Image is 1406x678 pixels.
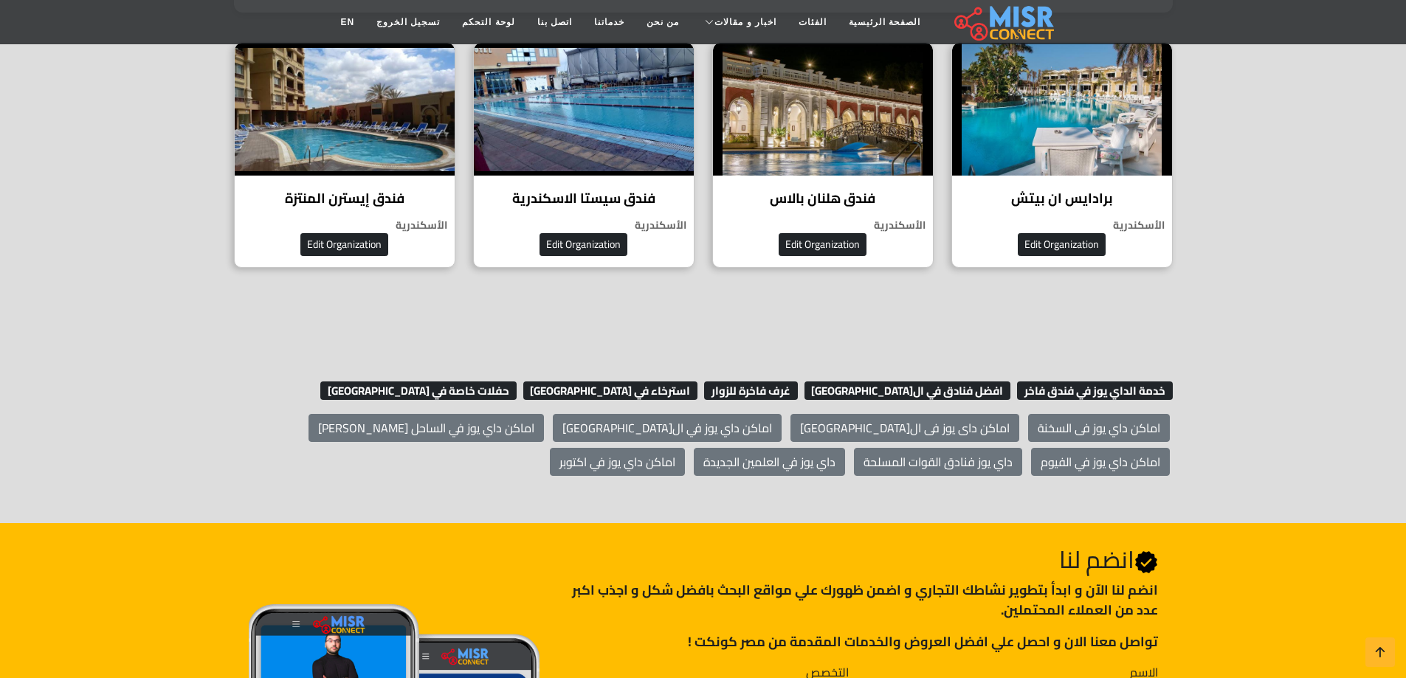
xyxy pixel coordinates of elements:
[474,218,694,233] p: الأسكندرية
[694,448,845,476] a: داي يوز في العلمين الجديدة
[952,218,1172,233] p: الأسكندرية
[713,218,933,233] p: الأسكندرية
[235,218,455,233] p: الأسكندرية
[1031,448,1170,476] a: اماكن داي يوز في الفيوم
[690,8,788,36] a: اخبار و مقالات
[553,414,782,442] a: اماكن داي يوز في ال[GEOGRAPHIC_DATA]
[550,448,685,476] a: اماكن داي يوز في اكتوبر
[526,8,583,36] a: اتصل بنا
[1134,550,1158,574] svg: Verified account
[317,379,517,401] a: حفلات خاصة في [GEOGRAPHIC_DATA]
[1013,379,1173,401] a: خدمة الداي يوز في فندق فاخر
[474,43,694,176] img: فندق سيستا الاسكندرية
[635,8,690,36] a: من نحن
[801,379,1011,401] a: افضل فنادق في ال[GEOGRAPHIC_DATA]
[557,545,1157,574] h2: انضم لنا
[246,190,444,207] h4: فندق إيسترن المنتزة
[714,15,776,29] span: اخبار و مقالات
[583,8,635,36] a: خدماتنا
[225,42,464,268] a: فندق إيسترن المنتزة فندق إيسترن المنتزة الأسكندرية Edit Organization
[713,43,933,176] img: فندق هلنان بالاس
[309,414,544,442] a: اماكن داي يوز في الساحل [PERSON_NAME]
[320,381,517,401] span: حفلات خاصة في [GEOGRAPHIC_DATA]
[523,381,698,401] span: استرخاء في [GEOGRAPHIC_DATA]
[557,632,1157,651] p: تواصل معنا الان و احصل علي افضل العروض والخدمات المقدمة من مصر كونكت !
[464,42,703,268] a: فندق سيستا الاسكندرية فندق سيستا الاسكندرية الأسكندرية Edit Organization
[703,42,942,268] a: فندق هلنان بالاس فندق هلنان بالاس الأسكندرية Edit Organization
[804,381,1011,401] span: افضل فنادق في ال[GEOGRAPHIC_DATA]
[942,42,1182,268] a: برادايس ان بيتش برادايس ان بيتش الأسكندرية Edit Organization
[788,8,838,36] a: الفئات
[838,8,931,36] a: الصفحة الرئيسية
[329,8,365,36] a: EN
[300,233,388,256] button: Edit Organization
[557,580,1157,620] p: انضم لنا اﻵن و ابدأ بتطوير نشاطك التجاري و اضمن ظهورك علي مواقع البحث بافضل شكل و اجذب اكبر عدد م...
[790,414,1019,442] a: اماكن داى يوز فى ال[GEOGRAPHIC_DATA]
[451,8,525,36] a: لوحة التحكم
[485,190,683,207] h4: فندق سيستا الاسكندرية
[235,43,455,176] img: فندق إيسترن المنتزة
[700,379,798,401] a: غرف فاخرة للزوار
[1017,381,1173,401] span: خدمة الداي يوز في فندق فاخر
[365,8,451,36] a: تسجيل الخروج
[540,233,627,256] button: Edit Organization
[963,190,1161,207] h4: برادايس ان بيتش
[854,448,1022,476] a: داي يوز فنادق القوات المسلحة
[954,4,1053,41] img: main.misr_connect
[724,190,922,207] h4: فندق هلنان بالاس
[704,381,798,401] span: غرف فاخرة للزوار
[779,233,866,256] button: Edit Organization
[1028,414,1170,442] a: اماكن داي يوز فى السخنة
[520,379,698,401] a: استرخاء في [GEOGRAPHIC_DATA]
[952,43,1172,176] img: برادايس ان بيتش
[1018,233,1106,256] button: Edit Organization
